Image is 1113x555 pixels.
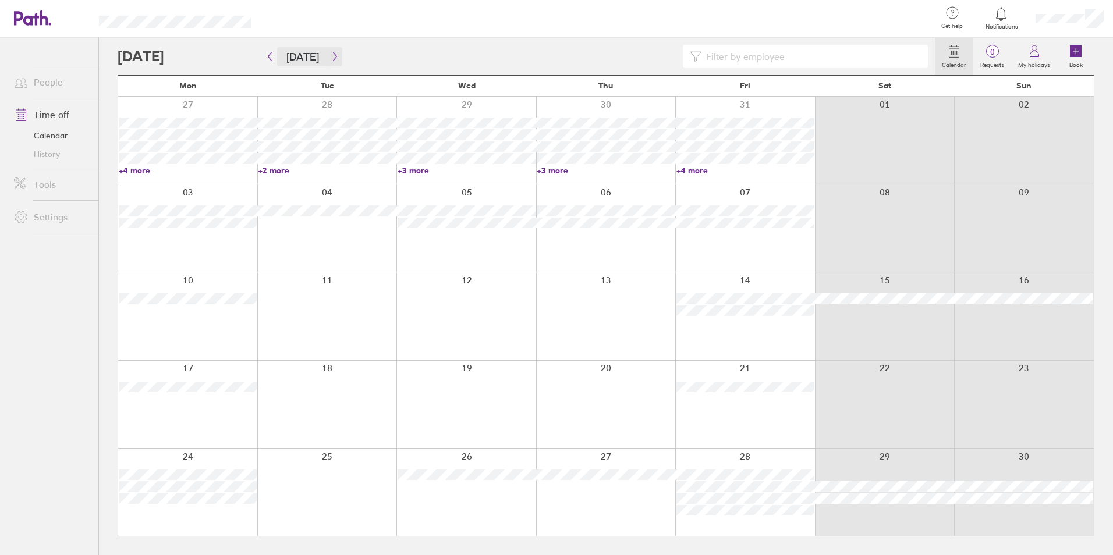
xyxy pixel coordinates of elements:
[1011,38,1057,75] a: My holidays
[973,47,1011,56] span: 0
[740,81,750,90] span: Fri
[5,126,98,145] a: Calendar
[458,81,476,90] span: Wed
[983,6,1020,30] a: Notifications
[935,58,973,69] label: Calendar
[258,165,396,176] a: +2 more
[537,165,675,176] a: +3 more
[701,45,921,67] input: Filter by employee
[5,70,98,94] a: People
[119,165,257,176] a: +4 more
[676,165,814,176] a: +4 more
[5,173,98,196] a: Tools
[933,23,971,30] span: Get help
[1011,58,1057,69] label: My holidays
[935,38,973,75] a: Calendar
[5,145,98,163] a: History
[598,81,613,90] span: Thu
[973,58,1011,69] label: Requests
[1016,81,1032,90] span: Sun
[878,81,891,90] span: Sat
[973,38,1011,75] a: 0Requests
[5,205,98,229] a: Settings
[983,23,1020,30] span: Notifications
[1057,38,1094,75] a: Book
[277,47,328,66] button: [DATE]
[5,103,98,126] a: Time off
[179,81,197,90] span: Mon
[321,81,334,90] span: Tue
[398,165,536,176] a: +3 more
[1062,58,1090,69] label: Book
